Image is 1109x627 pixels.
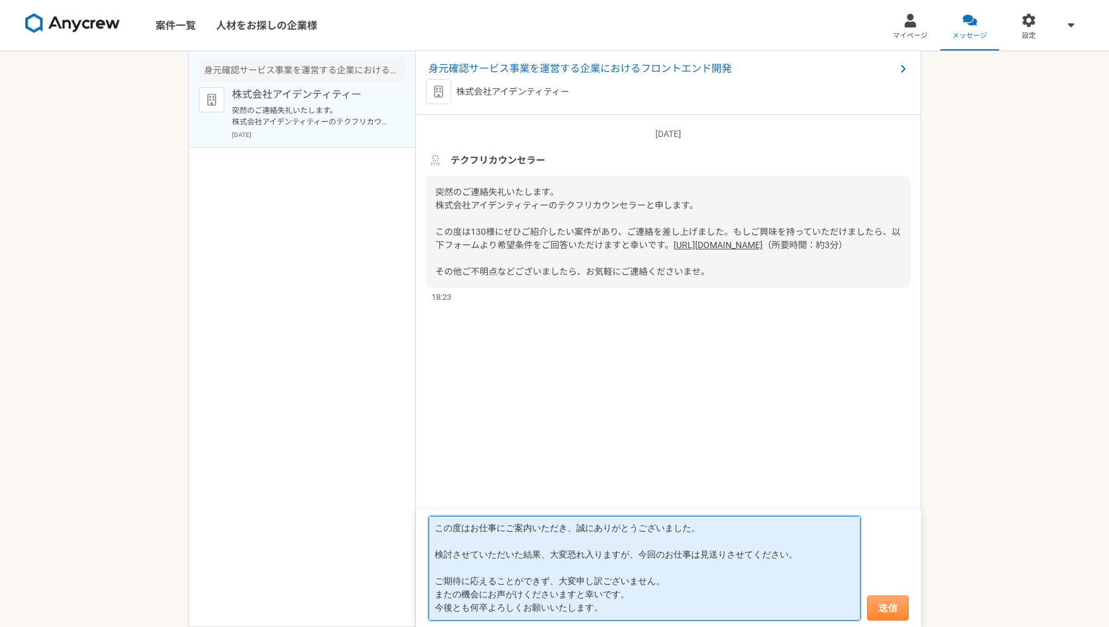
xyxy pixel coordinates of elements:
[199,87,224,112] img: default_org_logo-42cde973f59100197ec2c8e796e4974ac8490bb5b08a0eb061ff975e4574aa76.png
[428,61,895,76] span: 身元確認サービス事業を運営する企業におけるフロントエンド開発
[232,87,388,102] p: 株式会社アイデンティティー
[451,153,545,167] span: テクフリカウンセラー
[432,291,451,303] span: 18:23
[426,128,911,141] p: [DATE]
[232,130,405,140] p: [DATE]
[893,31,928,41] span: マイページ
[867,595,909,621] button: 送信
[428,516,861,621] textarea: この度はお仕事にご案内いただき、誠にありがとうございました。 検討させていただいた結果、大変恐れ入りますが、今回のお仕事は見送りさせてください。 ご期待に応えることができず、大変申し訳ございませ...
[426,79,451,104] img: default_org_logo-42cde973f59100197ec2c8e796e4974ac8490bb5b08a0eb061ff975e4574aa76.png
[232,105,388,128] p: 突然のご連絡失礼いたします。 株式会社アイデンティティーのテクフリカウンセラーと申します。 この度は130様にぜひご紹介したい案件があり、ご連絡を差し上げました。もしご興味を持っていただけました...
[1022,31,1036,41] span: 設定
[25,13,120,33] img: 8DqYSo04kwAAAAASUVORK5CYII=
[435,187,900,250] span: 突然のご連絡失礼いたします。 株式会社アイデンティティーのテクフリカウンセラーと申します。 この度は130様にぜひご紹介したい案件があり、ご連絡を差し上げました。もしご興味を持っていただけました...
[199,59,405,82] div: 身元確認サービス事業を運営する企業におけるフロントエンド開発
[456,85,569,99] p: 株式会社アイデンティティー
[674,240,763,250] a: [URL][DOMAIN_NAME]
[952,31,987,41] span: メッセージ
[426,151,445,170] img: unnamed.png
[435,240,847,277] span: （所要時間：約3分） その他ご不明点などございましたら、お気軽にご連絡くださいませ。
